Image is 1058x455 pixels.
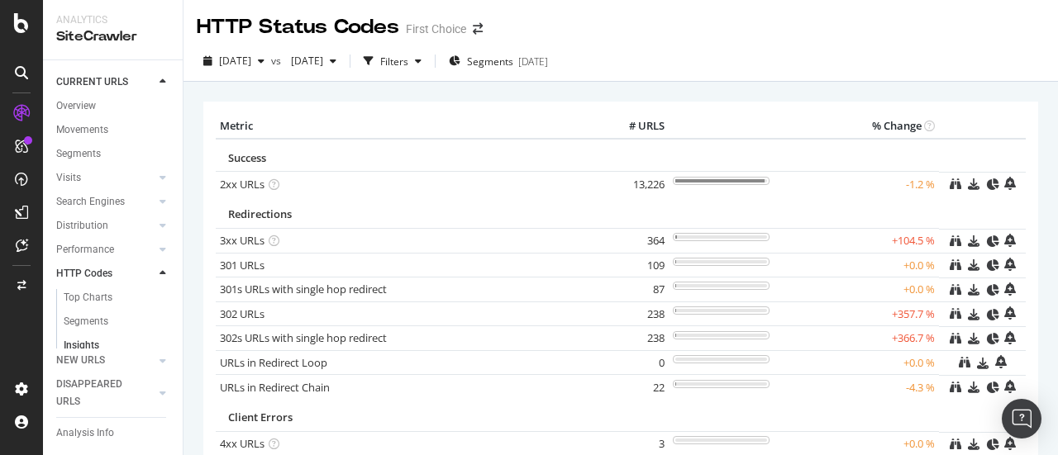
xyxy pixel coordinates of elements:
[1004,331,1016,344] div: bell-plus
[197,13,399,41] div: HTTP Status Codes
[220,282,387,296] a: 301s URLs with single hop redirect
[1004,234,1016,247] div: bell-plus
[220,380,330,395] a: URLs in Redirect Chain
[228,150,266,165] span: Success
[1004,177,1016,190] div: bell-plus
[603,277,669,302] td: 87
[56,13,169,27] div: Analytics
[228,410,293,424] span: Client Errors
[56,424,171,442] a: Analysis Info
[56,241,114,258] div: Performance
[603,253,669,277] td: 109
[442,48,555,74] button: Segments[DATE]
[1004,258,1016,271] div: bell-plus
[64,289,171,306] a: Top Charts
[603,375,669,400] td: 22
[518,55,548,69] div: [DATE]
[774,172,939,197] td: -1.2 %
[56,27,169,46] div: SiteCrawler
[64,313,108,330] div: Segments
[56,376,140,410] div: DISAPPEARED URLS
[56,352,155,369] a: NEW URLS
[995,355,1007,368] div: bell-plus
[220,306,264,321] a: 302 URLs
[56,169,155,187] a: Visits
[406,21,466,37] div: First Choice
[64,337,99,354] div: Insights
[774,253,939,277] td: +0.0 %
[56,97,171,115] a: Overview
[220,330,387,345] a: 302s URLs with single hop redirect
[357,48,428,74] button: Filters
[228,206,292,221] span: Redirections
[219,54,251,68] span: 2025 Aug. 28th
[64,313,171,330] a: Segments
[1002,399,1041,438] div: Open Intercom Messenger
[56,169,81,187] div: Visits
[56,145,171,163] a: Segments
[56,193,155,211] a: Search Engines
[1004,282,1016,296] div: bell-plus
[1004,380,1016,393] div: bell-plus
[774,326,939,351] td: +366.7 %
[1004,306,1016,320] div: bell-plus
[64,337,171,354] a: Insights
[284,54,323,68] span: 2025 Aug. 20th
[380,55,408,69] div: Filters
[1004,437,1016,450] div: bell-plus
[774,301,939,326] td: +357.7 %
[473,23,483,35] div: arrow-right-arrow-left
[220,233,264,248] a: 3xx URLs
[56,97,96,115] div: Overview
[467,55,513,69] span: Segments
[56,217,155,235] a: Distribution
[603,172,669,197] td: 13,226
[56,352,105,369] div: NEW URLS
[216,114,603,139] th: Metric
[774,277,939,302] td: +0.0 %
[220,436,264,451] a: 4xx URLs
[603,301,669,326] td: 238
[603,326,669,351] td: 238
[56,376,155,410] a: DISAPPEARED URLS
[774,350,939,375] td: +0.0 %
[197,48,271,74] button: [DATE]
[56,217,108,235] div: Distribution
[56,121,171,139] a: Movements
[220,177,264,192] a: 2xx URLs
[774,375,939,400] td: -4.3 %
[603,229,669,254] td: 364
[284,48,343,74] button: [DATE]
[774,114,939,139] th: % Change
[56,265,112,282] div: HTTP Codes
[56,193,125,211] div: Search Engines
[56,265,155,282] a: HTTP Codes
[56,73,128,91] div: CURRENT URLS
[56,73,155,91] a: CURRENT URLS
[56,241,155,258] a: Performance
[271,54,284,68] span: vs
[56,121,108,139] div: Movements
[220,355,327,370] a: URLs in Redirect Loop
[64,289,112,306] div: Top Charts
[774,229,939,254] td: +104.5 %
[603,350,669,375] td: 0
[603,114,669,139] th: # URLS
[56,145,101,163] div: Segments
[56,424,114,442] div: Analysis Info
[220,258,264,273] a: 301 URLs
